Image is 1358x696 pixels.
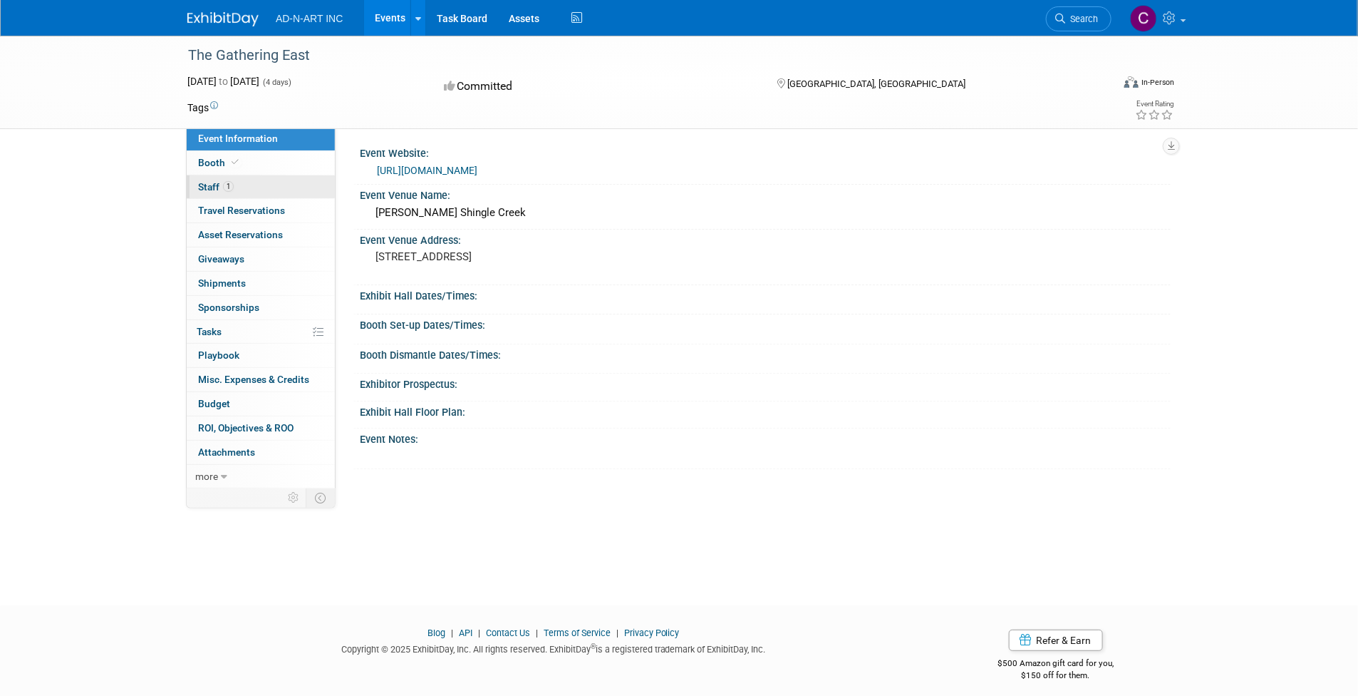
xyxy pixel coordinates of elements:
span: (4 days) [261,78,291,87]
a: Misc. Expenses & Credits [187,368,335,391]
a: Giveaways [187,247,335,271]
span: [DATE] [DATE] [187,76,259,87]
div: Booth Set-up Dates/Times: [360,314,1171,332]
td: Tags [187,101,218,115]
a: [URL][DOMAIN_NAME] [377,165,477,176]
a: Playbook [187,344,335,367]
div: Event Format [1027,74,1174,96]
div: Booth Dismantle Dates/Times: [360,344,1171,362]
td: Personalize Event Tab Strip [281,488,306,507]
a: Contact Us [486,628,530,638]
span: ROI, Objectives & ROO [198,422,294,434]
span: to [217,76,230,87]
span: Asset Reservations [198,229,283,240]
div: In-Person [1141,77,1174,88]
div: Committed [440,74,755,99]
span: Shipments [198,277,246,289]
div: Event Rating [1135,101,1173,108]
span: Budget [198,398,230,409]
span: Travel Reservations [198,205,285,216]
span: Search [1065,14,1098,24]
a: Booth [187,151,335,175]
a: Search [1046,6,1111,31]
div: [PERSON_NAME] Shingle Creek [370,202,1160,224]
span: | [447,628,457,638]
a: Shipments [187,272,335,295]
span: Misc. Expenses & Credits [198,374,309,385]
img: ExhibitDay [187,12,259,26]
a: API [459,628,472,638]
pre: [STREET_ADDRESS] [375,250,682,263]
a: Privacy Policy [624,628,680,638]
span: | [532,628,541,638]
span: Staff [198,181,234,193]
div: Exhibit Hall Floor Plan: [360,401,1171,419]
div: Copyright © 2025 ExhibitDay, Inc. All rights reserved. ExhibitDay is a registered trademark of Ex... [187,640,920,656]
sup: ® [591,643,596,650]
div: Event Venue Address: [360,230,1171,247]
a: more [187,465,335,488]
a: Asset Reservations [187,223,335,247]
span: Tasks [197,326,222,337]
div: Exhibit Hall Dates/Times: [360,285,1171,303]
a: ROI, Objectives & ROO [187,416,335,440]
span: more [195,471,218,482]
div: The Gathering East [183,43,1090,68]
a: Sponsorships [187,296,335,319]
span: | [475,628,484,638]
a: Blog [427,628,445,638]
div: Exhibitor Prospectus: [360,374,1171,391]
img: Carol Salmon [1130,5,1157,32]
div: $150 off for them. [941,670,1171,682]
span: Attachments [198,446,255,458]
span: Playbook [198,349,239,361]
div: $500 Amazon gift card for you, [941,648,1171,681]
a: Staff1 [187,175,335,199]
td: Toggle Event Tabs [306,488,336,507]
img: Format-Inperson.png [1124,76,1139,88]
a: Attachments [187,441,335,464]
a: Tasks [187,320,335,344]
span: Booth [198,157,242,168]
a: Refer & Earn [1009,630,1103,651]
span: Sponsorships [198,302,259,313]
span: AD-N-ART INC [276,13,343,24]
a: Event Information [187,127,335,150]
span: [GEOGRAPHIC_DATA], [GEOGRAPHIC_DATA] [787,78,965,89]
a: Terms of Service [544,628,611,638]
a: Budget [187,392,335,416]
a: Travel Reservations [187,199,335,222]
span: Event Information [198,133,278,144]
div: Event Website: [360,143,1171,160]
span: Giveaways [198,253,244,265]
div: Event Venue Name: [360,185,1171,203]
div: Event Notes: [360,429,1171,446]
span: | [613,628,622,638]
i: Booth reservation complete [232,158,239,166]
span: 1 [223,181,234,192]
